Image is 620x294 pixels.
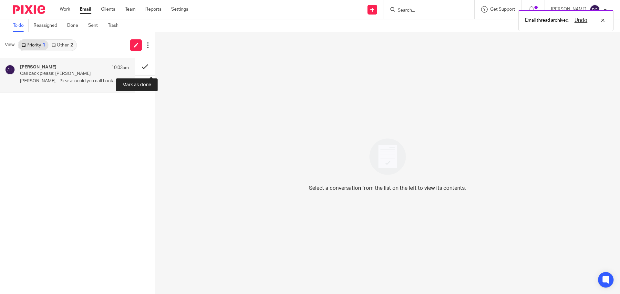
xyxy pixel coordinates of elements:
[88,19,103,32] a: Sent
[111,65,129,71] p: 10:03am
[309,184,466,192] p: Select a conversation from the list on the left to view its contents.
[13,19,29,32] a: To do
[48,40,76,50] a: Other2
[20,78,129,84] p: [PERSON_NAME], Please could you call back...
[18,40,48,50] a: Priority1
[80,6,91,13] a: Email
[43,43,45,47] div: 1
[525,17,569,24] p: Email thread archived.
[108,19,123,32] a: Trash
[101,6,115,13] a: Clients
[145,6,161,13] a: Reports
[70,43,73,47] div: 2
[5,42,15,48] span: View
[573,16,589,24] button: Undo
[125,6,136,13] a: Team
[13,5,45,14] img: Pixie
[20,65,57,70] h4: [PERSON_NAME]
[34,19,62,32] a: Reassigned
[5,65,15,75] img: svg%3E
[590,5,600,15] img: svg%3E
[365,134,410,179] img: image
[67,19,83,32] a: Done
[60,6,70,13] a: Work
[171,6,188,13] a: Settings
[20,71,107,76] p: Call back please: [PERSON_NAME]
